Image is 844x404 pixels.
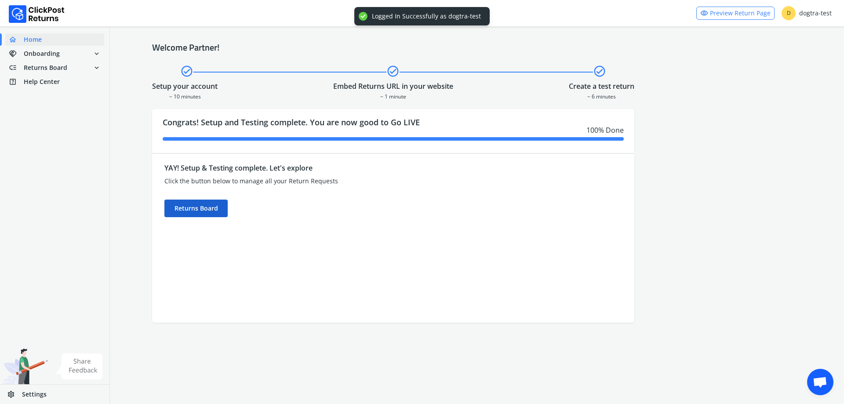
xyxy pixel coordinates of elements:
a: homeHome [5,33,104,46]
span: Returns Board [24,63,67,72]
div: ~ 10 minutes [152,91,218,100]
a: help_centerHelp Center [5,76,104,88]
span: settings [7,388,22,400]
span: check_circle [180,63,193,79]
span: visibility [700,7,708,19]
div: Embed Returns URL in your website [333,81,453,91]
span: home [9,33,24,46]
img: Logo [9,5,65,23]
span: help_center [9,76,24,88]
div: Returns Board [164,200,228,217]
span: Onboarding [24,49,60,58]
div: ~ 6 minutes [569,91,634,100]
span: Help Center [24,77,60,86]
img: share feedback [55,353,103,379]
div: Click the button below to manage all your Return Requests [164,177,501,186]
div: Create a test return [569,81,634,91]
span: check_circle [386,63,400,79]
span: expand_more [93,47,101,60]
div: ~ 1 minute [333,91,453,100]
span: Home [24,35,42,44]
div: YAY! Setup & Testing complete. Let's explore [164,163,501,173]
div: 100 % Done [163,125,624,135]
h4: Welcome Partner! [152,42,802,53]
a: visibilityPreview Return Page [696,7,775,20]
div: dogtra-test [782,6,832,20]
span: D [782,6,796,20]
div: Setup your account [152,81,218,91]
span: low_priority [9,62,24,74]
span: handshake [9,47,24,60]
div: Logged In Successfully as dogtra-test [372,12,481,20]
span: Settings [22,390,47,399]
span: check_circle [593,63,606,79]
div: Congrats! Setup and Testing complete. You are now good to Go LIVE [152,109,634,153]
div: Open chat [807,369,833,395]
span: expand_more [93,62,101,74]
